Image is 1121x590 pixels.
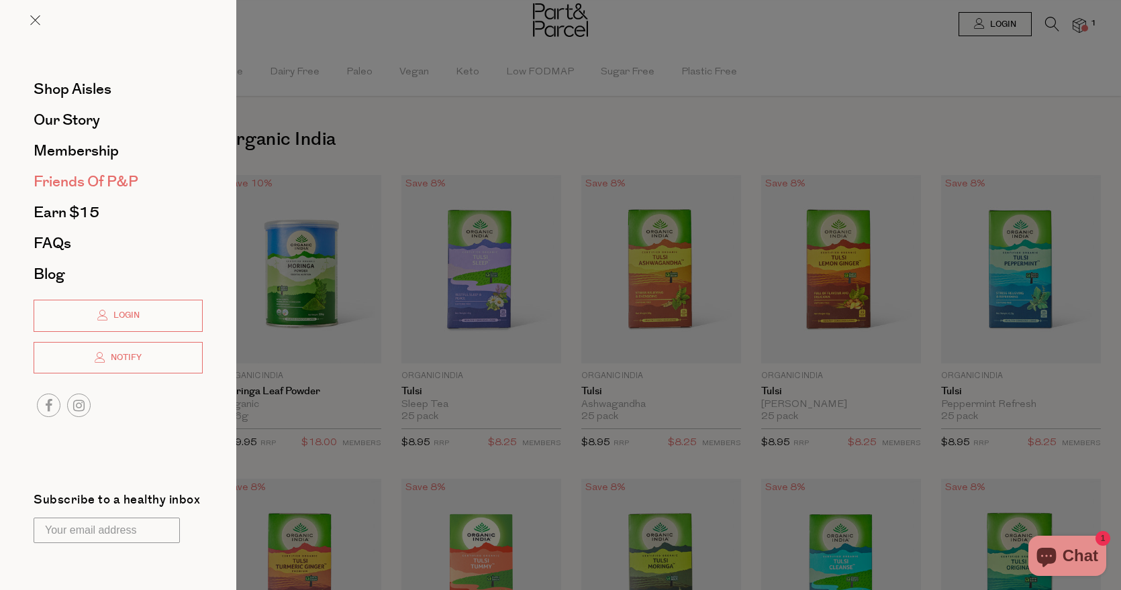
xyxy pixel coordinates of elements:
[34,174,203,189] a: Friends of P&P
[34,82,203,97] a: Shop Aisles
[34,300,203,332] a: Login
[34,109,100,131] span: Our Story
[34,202,99,223] span: Earn $15
[110,310,140,321] span: Login
[34,140,119,162] span: Membership
[34,233,71,254] span: FAQs
[34,518,180,543] input: Your email address
[1024,536,1110,579] inbox-online-store-chat: Shopify online store chat
[34,113,203,127] a: Our Story
[34,342,203,374] a: Notify
[34,267,203,282] a: Blog
[34,236,203,251] a: FAQs
[107,352,142,363] span: Notify
[34,143,203,158] a: Membership
[34,78,111,100] span: Shop Aisles
[34,494,200,511] label: Subscribe to a healthy inbox
[34,263,64,285] span: Blog
[34,205,203,220] a: Earn $15
[34,171,138,192] span: Friends of P&P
